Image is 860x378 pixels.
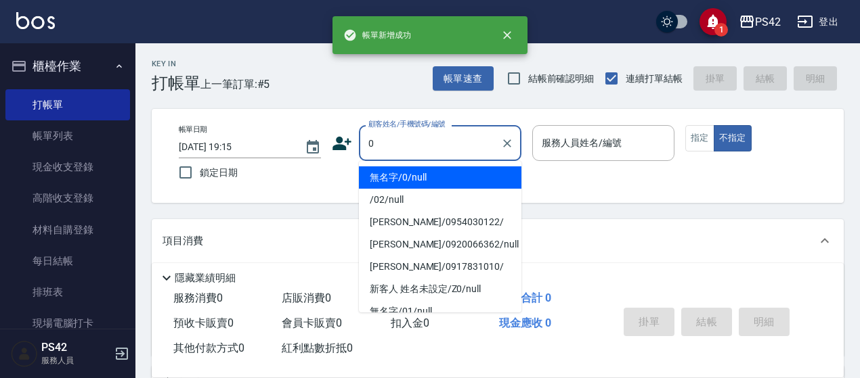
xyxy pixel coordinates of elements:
[163,234,203,248] p: 項目消費
[368,119,446,129] label: 顧客姓名/手機號碼/編號
[498,134,517,153] button: Clear
[282,316,342,329] span: 會員卡販賣 0
[499,316,551,329] span: 現金應收 0
[433,66,494,91] button: 帳單速查
[175,271,236,285] p: 隱藏業績明細
[5,183,130,214] a: 高階收支登錄
[297,131,329,164] button: Choose date, selected date is 2025-08-25
[499,291,551,304] span: 業績合計 0
[5,245,130,277] a: 每日結帳
[5,151,130,183] a: 現金收支登錄
[179,136,291,158] input: YYYY/MM/DD hh:mm
[16,12,55,29] img: Logo
[41,341,110,354] h5: PS42
[359,189,521,211] li: /02/null
[173,316,234,329] span: 預收卡販賣 0
[41,354,110,367] p: 服務人員
[792,9,844,34] button: 登出
[359,166,521,189] li: 無名字/0/null
[359,256,521,278] li: [PERSON_NAME]/0917831010/
[714,23,728,37] span: 1
[391,316,429,329] span: 扣入金 0
[492,20,522,50] button: close
[282,341,353,354] span: 紅利點數折抵 0
[179,124,207,135] label: 帳單日期
[282,291,331,304] span: 店販消費 0
[755,14,781,30] div: PS42
[528,72,595,86] span: 結帳前確認明細
[359,300,521,323] li: 無名字/01/null
[714,125,752,151] button: 不指定
[359,233,521,256] li: [PERSON_NAME]/0920066362/null
[173,291,223,304] span: 服務消費 0
[152,219,844,262] div: 項目消費
[359,278,521,300] li: 新客人 姓名未設定/Z0/null
[5,308,130,339] a: 現場電腦打卡
[152,60,200,68] h2: Key In
[11,340,38,367] img: Person
[343,28,411,42] span: 帳單新增成功
[5,120,130,151] a: 帳單列表
[359,211,521,233] li: [PERSON_NAME]/0954030122/
[200,76,270,93] span: 上一筆訂單:#5
[685,125,714,151] button: 指定
[200,166,238,180] span: 鎖定日期
[5,214,130,245] a: 材料自購登錄
[700,8,727,35] button: save
[733,8,786,36] button: PS42
[626,72,683,86] span: 連續打單結帳
[5,49,130,84] button: 櫃檯作業
[173,341,244,354] span: 其他付款方式 0
[5,89,130,120] a: 打帳單
[152,74,200,93] h3: 打帳單
[5,277,130,308] a: 排班表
